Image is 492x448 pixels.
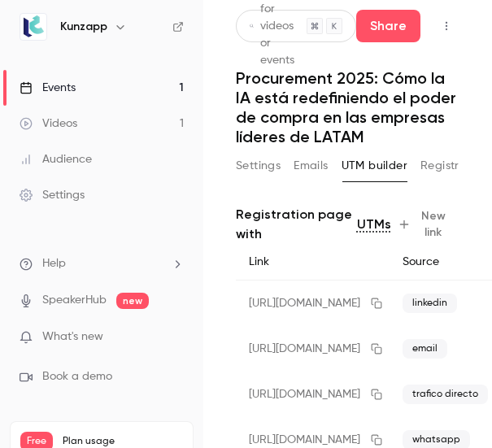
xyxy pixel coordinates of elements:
li: help-dropdown-opener [20,255,184,272]
span: Book a demo [42,368,112,385]
button: Emails [294,153,328,179]
button: UTM builder [342,153,407,179]
span: linkedin [403,294,457,313]
span: new [116,293,149,309]
div: Events [20,80,76,96]
div: Audience [20,151,92,167]
div: [URL][DOMAIN_NAME] [236,281,390,327]
span: trafico directo [403,385,488,404]
h1: Procurement 2025: Cómo la IA está redefiniendo el poder de compra en las empresas líderes de LATAM [236,68,459,146]
button: Share [356,10,420,42]
a: SpeakerHub [42,292,107,309]
h6: Kunzapp [60,19,107,35]
div: Settings [20,187,85,203]
img: Kunzapp [20,14,46,40]
button: New link [391,211,459,237]
a: UTMs [357,215,391,234]
div: Videos [20,115,77,132]
span: What's new [42,328,103,346]
button: Settings [236,153,281,179]
span: email [403,339,447,359]
p: Registration page with [236,205,391,244]
div: [URL][DOMAIN_NAME] [236,372,390,417]
span: Help [42,255,66,272]
span: Plan usage [63,435,183,448]
div: Link [236,244,390,281]
div: [URL][DOMAIN_NAME] [236,326,390,372]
